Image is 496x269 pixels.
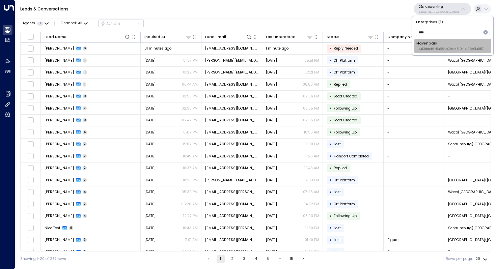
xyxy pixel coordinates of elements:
span: 2 [83,166,87,170]
p: 05:51 PM [304,58,319,63]
span: Aug 22, 2025 [266,130,277,135]
span: Toggle select row [27,57,34,64]
p: 03:49 PM [182,249,198,255]
button: Actions [98,20,144,28]
span: Gabi Sommerfield [45,178,74,183]
span: Toggle select row [27,141,34,147]
span: Kevin Ignacio [45,142,74,147]
div: Lead Name [45,34,66,40]
span: kev.ignacio95@gmail.com [205,142,258,147]
span: hello@getuniti.com [205,154,258,159]
div: Company Name [387,34,419,40]
td: - [384,150,444,162]
p: Enterprises ( 1 ) [414,18,491,26]
p: 11:01 AM [185,237,198,242]
span: Lead Created [334,118,357,123]
span: Aug 19, 2025 [266,213,277,218]
span: 3 [83,70,87,74]
label: Rows per page: [446,256,473,262]
td: - [384,55,444,66]
span: Aug 19, 2025 [144,178,156,183]
div: • [329,92,332,101]
span: Lost [334,237,341,242]
span: jacobtzwiezen@outlook.com [205,94,258,99]
span: jacobtzwiezen@outlook.com [205,118,258,123]
span: 1 [37,22,43,26]
span: Yesterday [266,82,277,87]
span: Off Platform [334,178,355,183]
span: Toggle select row [27,45,34,52]
p: 02:21 PM [304,70,319,75]
p: 08:44 AM [182,82,198,87]
span: Toggle select row [27,201,34,207]
td: - [384,186,444,198]
span: rayan.habbab@gmail.com [205,237,258,242]
td: - [384,210,444,222]
div: Company Name [387,34,435,40]
div: Lead Name [45,34,131,40]
span: Channel: [59,20,90,27]
td: - [384,162,444,174]
td: - [384,79,444,90]
div: • [329,44,332,53]
span: Replied [334,166,347,171]
span: Yesterday [144,82,156,87]
div: • [329,236,332,244]
div: • [329,140,332,149]
span: Aug 21, 2025 [144,106,156,111]
span: Aug 12, 2025 [144,213,156,218]
p: 01:40 PM [305,237,319,242]
span: 0 [83,118,87,122]
span: Aug 21, 2025 [144,94,156,99]
span: Toggle select row [27,117,34,123]
td: - [384,102,444,114]
div: • [329,152,332,160]
p: 10:37 AM [183,166,198,171]
span: Gregg Griffin [45,202,74,207]
span: 2 [83,142,87,146]
button: 25N Coworking3b9800f4-81ca-4ec0-8758-72fbe4763f36 [414,3,471,15]
div: • [329,116,332,125]
p: 10:43 AM [183,226,198,231]
span: Figure [387,237,398,242]
span: Toggle select all [27,33,34,40]
span: 7 [83,250,87,254]
div: Button group with a nested menu [98,20,144,28]
span: Toggle select row [27,213,34,219]
span: 1 minute ago [266,46,288,51]
div: Lead Email [205,34,226,40]
span: Aug 21, 2025 [144,118,156,123]
p: 05:39 PM [182,189,198,195]
span: John Doe [45,154,74,159]
span: ID: 413dacf9-5485-402c-a519-14108c614857 [416,47,484,52]
span: Aug 19, 2025 [266,202,277,207]
span: Jul 21, 2025 [144,226,156,231]
td: - [384,43,444,55]
span: Aug 19, 2025 [266,226,277,231]
p: 01:37 PM [183,58,198,63]
span: Following Up [334,106,357,111]
span: hello@getuniti.com [205,166,258,171]
span: calebsprice23@gmail.com [205,213,258,218]
td: - [384,91,444,102]
span: Off Platform [334,70,355,75]
div: • [329,200,332,208]
span: Rayan Habbab [45,249,74,255]
nav: pagination navigation [204,255,308,263]
p: 11:26 AM [305,154,319,159]
div: • [329,247,332,256]
span: Toggle select row [27,249,34,255]
span: Handoff Completed [334,154,369,159]
button: Go to page 2 [228,255,237,263]
span: Aug 21, 2025 [144,154,156,159]
div: Showing 1-20 of 287 rows [20,256,66,262]
span: Toggle select row [27,165,34,171]
span: Toggle select row [27,129,34,136]
span: John Doe [45,166,74,171]
span: jonathan@lokationre.com [205,70,258,75]
td: - [384,139,444,150]
span: nico.myers.94@gmail.com [205,226,258,231]
span: Aug 21, 2025 [266,142,277,147]
span: James Macchitelli [45,46,74,51]
button: Go to page 15 [287,255,296,263]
